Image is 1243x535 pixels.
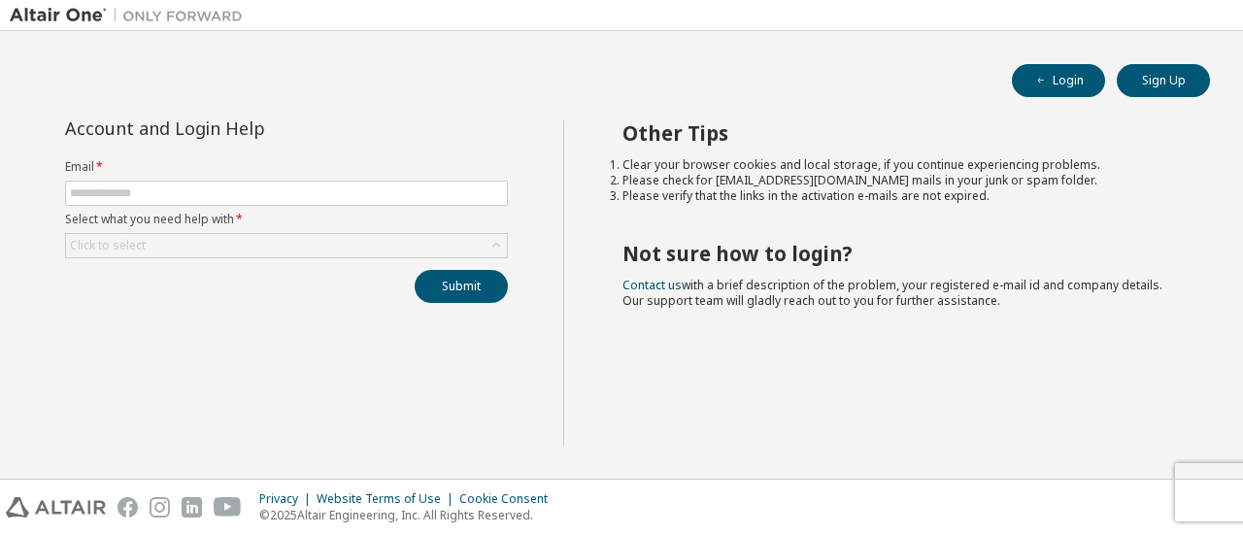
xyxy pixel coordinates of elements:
[1117,64,1210,97] button: Sign Up
[622,277,682,293] a: Contact us
[65,159,508,175] label: Email
[622,188,1176,204] li: Please verify that the links in the activation e-mails are not expired.
[622,157,1176,173] li: Clear your browser cookies and local storage, if you continue experiencing problems.
[622,241,1176,266] h2: Not sure how to login?
[259,491,317,507] div: Privacy
[10,6,252,25] img: Altair One
[65,212,508,227] label: Select what you need help with
[66,234,507,257] div: Click to select
[182,497,202,518] img: linkedin.svg
[415,270,508,303] button: Submit
[622,173,1176,188] li: Please check for [EMAIL_ADDRESS][DOMAIN_NAME] mails in your junk or spam folder.
[150,497,170,518] img: instagram.svg
[259,507,559,523] p: © 2025 Altair Engineering, Inc. All Rights Reserved.
[317,491,459,507] div: Website Terms of Use
[118,497,138,518] img: facebook.svg
[214,497,242,518] img: youtube.svg
[1012,64,1105,97] button: Login
[459,491,559,507] div: Cookie Consent
[6,497,106,518] img: altair_logo.svg
[70,238,146,253] div: Click to select
[622,120,1176,146] h2: Other Tips
[622,277,1162,309] span: with a brief description of the problem, your registered e-mail id and company details. Our suppo...
[65,120,420,136] div: Account and Login Help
